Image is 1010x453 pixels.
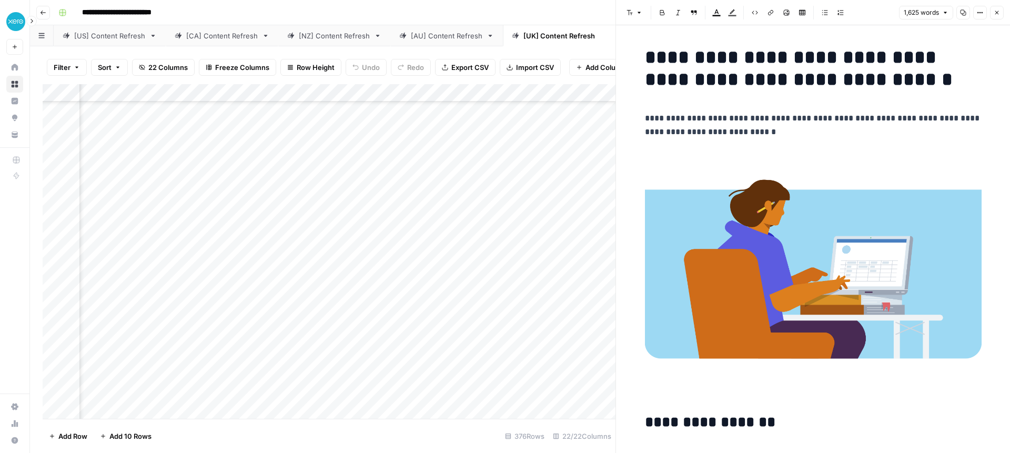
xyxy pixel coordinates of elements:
button: Add Column [569,59,633,76]
span: Filter [54,62,70,73]
span: Export CSV [451,62,489,73]
div: [NZ] Content Refresh [299,31,370,41]
div: 376 Rows [501,428,549,445]
span: Add Row [58,431,87,441]
span: Row Height [297,62,335,73]
div: [AU] Content Refresh [411,31,482,41]
a: Your Data [6,126,23,143]
button: Filter [47,59,87,76]
span: Sort [98,62,112,73]
a: Home [6,59,23,76]
button: Import CSV [500,59,561,76]
span: 22 Columns [148,62,188,73]
span: 1,625 words [904,8,939,17]
button: 1,625 words [899,6,953,19]
button: Help + Support [6,432,23,449]
button: Undo [346,59,387,76]
span: Redo [407,62,424,73]
button: Workspace: XeroOps [6,8,23,35]
a: [AU] Content Refresh [390,25,503,46]
span: Freeze Columns [215,62,269,73]
a: [CA] Content Refresh [166,25,278,46]
span: Add Column [585,62,626,73]
img: XeroOps Logo [6,12,25,31]
div: 22/22 Columns [549,428,615,445]
a: [[GEOGRAPHIC_DATA]] Content Refresh [503,25,676,46]
button: 22 Columns [132,59,195,76]
span: Add 10 Rows [109,431,151,441]
button: Redo [391,59,431,76]
a: [NZ] Content Refresh [278,25,390,46]
button: Export CSV [435,59,496,76]
div: [[GEOGRAPHIC_DATA]] Content Refresh [523,31,656,41]
button: Add Row [43,428,94,445]
a: Usage [6,415,23,432]
button: Row Height [280,59,341,76]
button: Add 10 Rows [94,428,158,445]
button: Sort [91,59,128,76]
a: Settings [6,398,23,415]
a: [US] Content Refresh [54,25,166,46]
div: [US] Content Refresh [74,31,145,41]
span: Import CSV [516,62,554,73]
span: Undo [362,62,380,73]
div: [CA] Content Refresh [186,31,258,41]
button: Freeze Columns [199,59,276,76]
a: Insights [6,93,23,109]
a: Opportunities [6,109,23,126]
a: Browse [6,76,23,93]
